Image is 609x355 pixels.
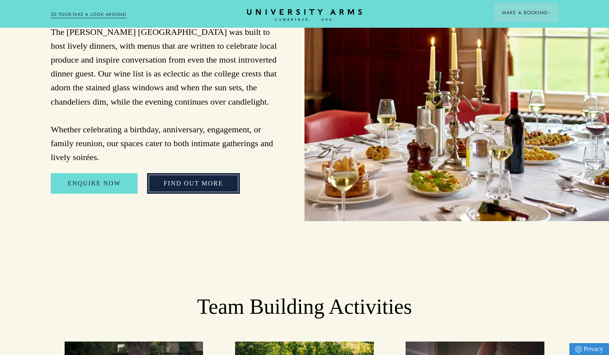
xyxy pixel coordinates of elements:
[51,173,137,194] a: Enquire Now
[575,346,582,353] img: Privacy
[51,11,126,18] a: 3D TOUR:TAKE A LOOK AROUND
[502,9,550,16] span: Make a Booking
[548,11,550,14] img: Arrow icon
[247,9,362,21] a: Home
[51,25,277,164] p: The [PERSON_NAME] [GEOGRAPHIC_DATA] was built to host lively dinners, with menus that are written...
[147,173,240,194] a: FIND OUT MORE
[494,3,558,22] button: Make a BookingArrow icon
[51,294,558,320] h2: Team Building Activities
[569,343,609,355] a: Privacy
